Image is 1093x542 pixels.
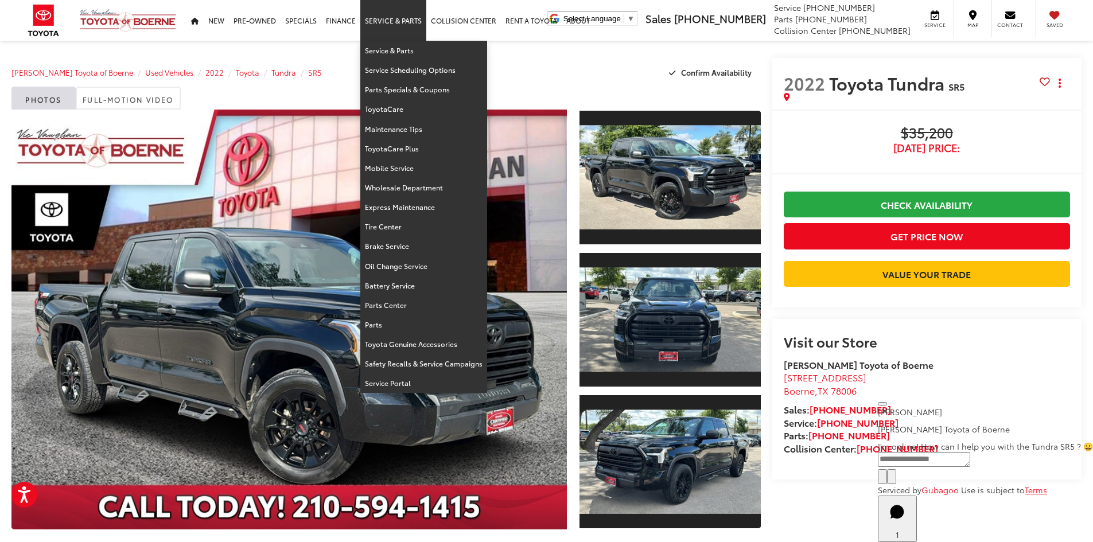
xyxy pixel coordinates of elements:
[645,11,671,26] span: Sales
[579,394,761,530] a: Expand Photo 3
[817,416,898,429] a: [PHONE_NUMBER]
[360,197,487,217] a: Express Maintenance
[784,428,890,442] strong: Parts:
[360,158,487,178] a: Mobile Service
[360,373,487,392] a: Service Portal
[79,9,177,32] img: Vic Vaughan Toyota of Boerne
[803,2,875,13] span: [PHONE_NUMBER]
[818,384,828,397] span: TX
[948,80,964,93] span: SR5
[808,428,890,442] a: [PHONE_NUMBER]
[878,395,1093,496] div: Close[PERSON_NAME][PERSON_NAME] Toyota of BoerneI'm online! How can I help you with the Tundra SR...
[577,126,762,229] img: 2022 Toyota Tundra SR5
[236,67,259,77] a: Toyota
[360,295,487,315] a: Parts Center: Opens in a new tab
[11,67,133,77] a: [PERSON_NAME] Toyota of Boerne
[878,402,887,405] button: Close
[11,110,567,529] a: Expand Photo 0
[774,25,837,36] span: Collision Center
[795,13,867,25] span: [PHONE_NUMBER]
[579,110,761,245] a: Expand Photo 1
[663,63,761,83] button: Confirm Availability
[784,416,898,429] strong: Service:
[360,178,487,197] a: Wholesale Department
[857,442,938,455] a: [PHONE_NUMBER]
[774,2,801,13] span: Service
[360,276,487,295] a: Battery Service
[887,469,896,484] button: Send Message
[360,60,487,80] a: Service Scheduling Options
[784,384,857,397] span: ,
[878,406,1093,418] p: [PERSON_NAME]
[878,423,1093,435] p: [PERSON_NAME] Toyota of Boerne
[784,358,933,371] strong: [PERSON_NAME] Toyota of Boerne
[360,217,487,236] a: Tire Center: Opens in a new tab
[997,21,1023,29] span: Contact
[784,371,866,397] a: [STREET_ADDRESS] Boerne,TX 78006
[11,87,76,110] a: Photos
[784,192,1070,217] a: Check Availability
[674,11,766,26] span: [PHONE_NUMBER]
[563,14,635,23] a: Select Language​
[878,484,921,496] span: Serviced by
[878,469,887,484] button: Chat with SMS
[784,223,1070,249] button: Get Price Now
[878,440,1093,452] span: I'm online! How can I help you with the Tundra SR5 ? 😀
[784,384,815,397] span: Boerne
[921,484,961,496] a: Gubagoo.
[6,107,572,532] img: 2022 Toyota Tundra SR5
[774,13,793,25] span: Parts
[784,125,1070,142] span: $35,200
[878,452,970,467] textarea: Type your message
[360,354,487,373] a: Safety Recalls & Service Campaigns: Opens in a new tab
[360,99,487,119] a: ToyotaCare
[784,261,1070,287] a: Value Your Trade
[308,67,322,77] a: SR5
[76,87,181,110] a: Full-Motion Video
[205,67,224,77] a: 2022
[810,403,891,416] a: [PHONE_NUMBER]
[839,25,911,36] span: [PHONE_NUMBER]
[961,484,1025,496] span: Use is subject to
[1059,79,1061,88] span: dropdown dots
[1050,73,1070,93] button: Actions
[784,403,891,416] strong: Sales:
[829,71,948,95] span: Toyota Tundra
[1025,484,1047,496] a: Terms
[627,14,635,23] span: ▼
[360,315,487,334] a: Parts
[579,252,761,388] a: Expand Photo 2
[878,496,917,542] button: Toggle Chat Window
[360,256,487,276] a: Oil Change Service
[922,21,948,29] span: Service
[882,497,912,527] svg: Start Chat
[563,14,621,23] span: Select Language
[784,442,938,455] strong: Collision Center:
[360,80,487,99] a: Parts Specials & Coupons
[145,67,193,77] a: Used Vehicles
[1042,21,1067,29] span: Saved
[896,529,899,540] span: 1
[784,334,1070,349] h2: Visit our Store
[831,384,857,397] span: 78006
[360,236,487,256] a: Brake Service
[681,67,752,77] span: Confirm Availability
[577,268,762,372] img: 2022 Toyota Tundra SR5
[360,334,487,354] a: Toyota Genuine Accessories: Opens in a new tab
[360,139,487,158] a: ToyotaCare Plus
[271,67,296,77] a: Tundra
[960,21,985,29] span: Map
[577,410,762,513] img: 2022 Toyota Tundra SR5
[784,371,866,384] span: [STREET_ADDRESS]
[784,142,1070,154] span: [DATE] Price:
[784,71,825,95] span: 2022
[360,119,487,139] a: Maintenance Tips
[360,41,487,60] a: Service & Parts: Opens in a new tab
